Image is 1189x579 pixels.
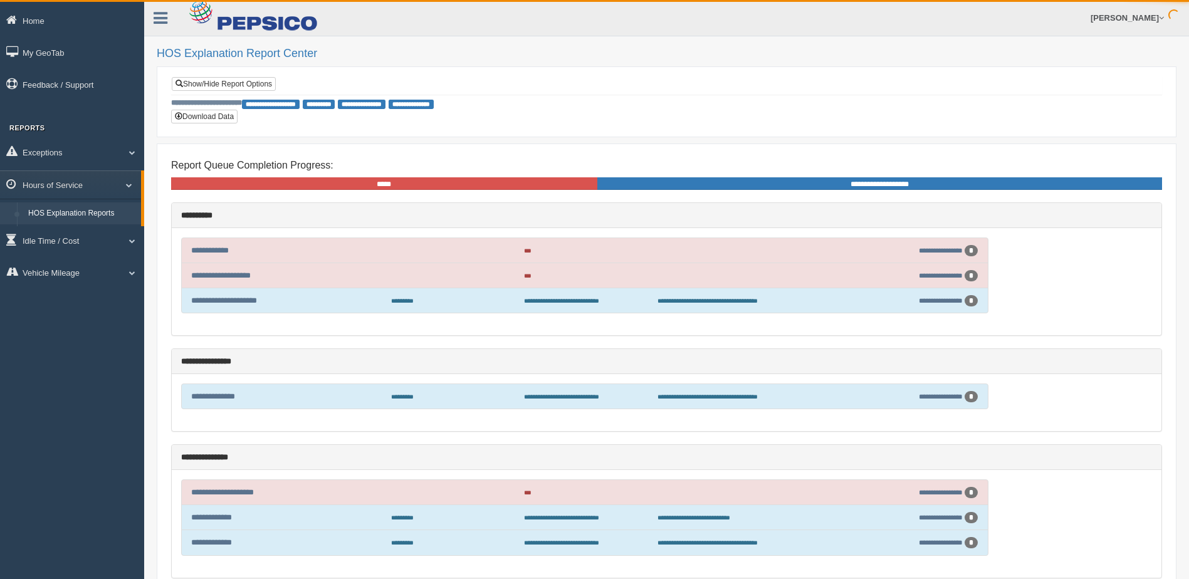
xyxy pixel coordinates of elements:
h2: HOS Explanation Report Center [157,48,1176,60]
a: HOS Violation Audit Reports [23,224,141,247]
a: Show/Hide Report Options [172,77,276,91]
h4: Report Queue Completion Progress: [171,160,1162,171]
button: Download Data [171,110,238,123]
a: HOS Explanation Reports [23,202,141,225]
